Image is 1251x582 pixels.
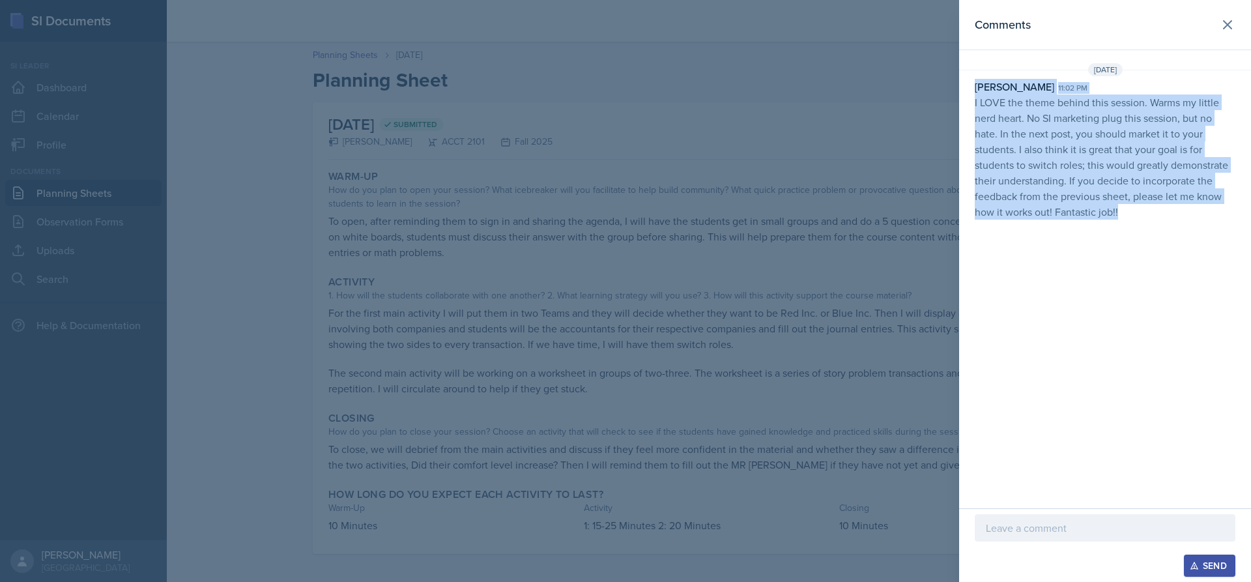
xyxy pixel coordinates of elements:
div: Send [1192,560,1227,571]
h2: Comments [975,16,1031,34]
button: Send [1184,555,1235,577]
span: [DATE] [1088,63,1123,76]
p: I LOVE the theme behind this session. Warms my little nerd heart. No SI marketing plug this sessi... [975,95,1235,220]
div: [PERSON_NAME] [975,79,1054,95]
div: 11:02 pm [1058,82,1087,94]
